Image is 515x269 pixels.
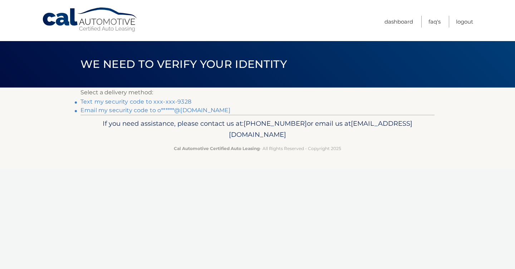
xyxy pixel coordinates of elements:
p: - All Rights Reserved - Copyright 2025 [85,145,430,152]
a: Text my security code to xxx-xxx-9328 [80,98,191,105]
p: If you need assistance, please contact us at: or email us at [85,118,430,141]
a: Cal Automotive [42,7,138,33]
strong: Cal Automotive Certified Auto Leasing [174,146,260,151]
a: FAQ's [428,16,441,28]
span: We need to verify your identity [80,58,287,71]
p: Select a delivery method: [80,88,435,98]
span: [PHONE_NUMBER] [244,119,307,128]
a: Dashboard [384,16,413,28]
a: Email my security code to o******@[DOMAIN_NAME] [80,107,231,114]
a: Logout [456,16,473,28]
